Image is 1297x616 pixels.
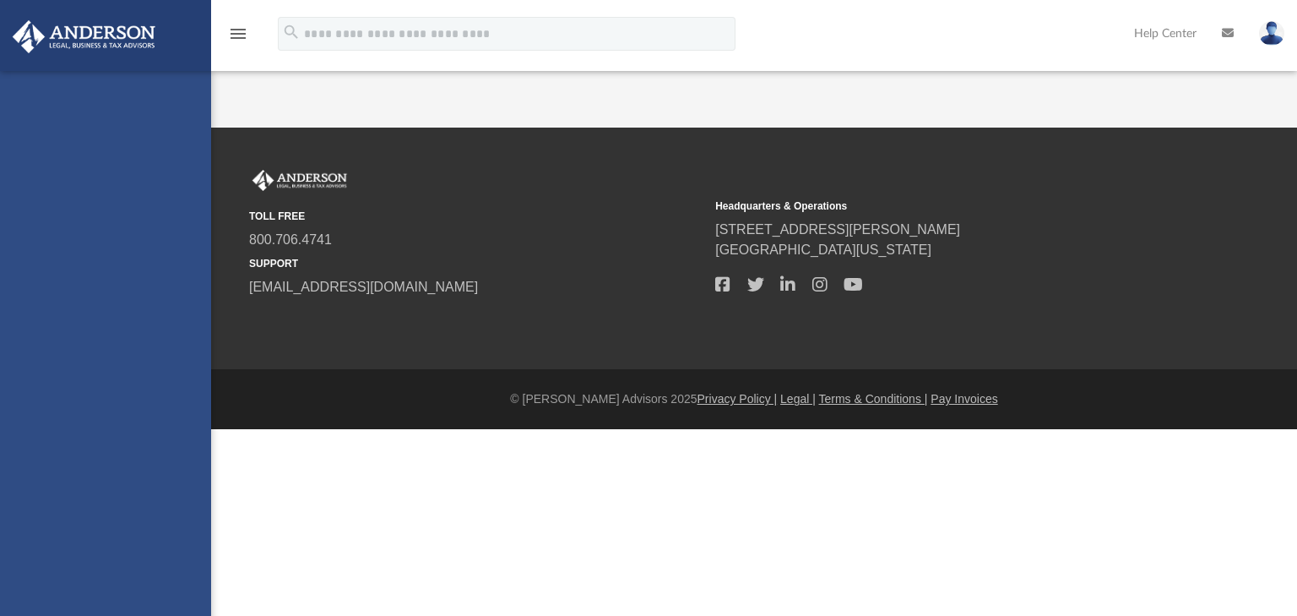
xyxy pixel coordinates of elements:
[211,390,1297,408] div: © [PERSON_NAME] Advisors 2025
[715,222,960,237] a: [STREET_ADDRESS][PERSON_NAME]
[931,392,997,406] a: Pay Invoices
[780,392,816,406] a: Legal |
[715,199,1169,214] small: Headquarters & Operations
[228,32,248,44] a: menu
[249,256,703,271] small: SUPPORT
[282,23,301,41] i: search
[249,232,332,247] a: 800.706.4741
[819,392,928,406] a: Terms & Conditions |
[1259,21,1284,46] img: User Pic
[249,170,350,192] img: Anderson Advisors Platinum Portal
[228,24,248,44] i: menu
[249,280,478,294] a: [EMAIL_ADDRESS][DOMAIN_NAME]
[697,392,778,406] a: Privacy Policy |
[249,209,703,224] small: TOLL FREE
[715,243,931,257] a: [GEOGRAPHIC_DATA][US_STATE]
[8,20,160,53] img: Anderson Advisors Platinum Portal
